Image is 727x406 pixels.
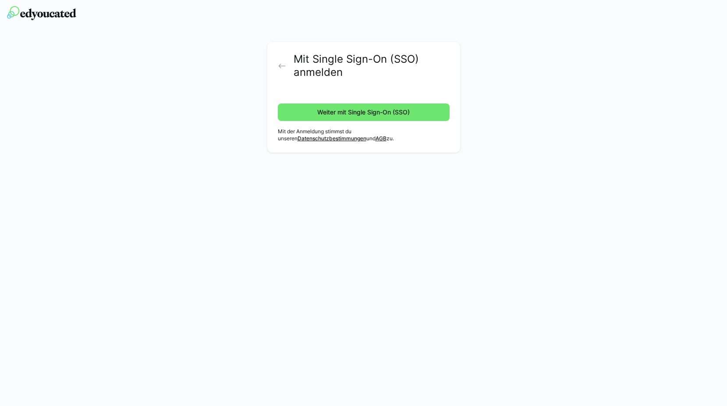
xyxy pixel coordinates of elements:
[298,135,366,142] a: Datenschutzbestimmungen
[278,128,450,142] p: Mit der Anmeldung stimmst du unseren und zu.
[316,108,411,117] span: Weiter mit Single Sign-On (SSO)
[278,103,450,121] button: Weiter mit Single Sign-On (SSO)
[294,53,449,79] h2: Mit Single Sign-On (SSO) anmelden
[7,6,76,20] img: edyoucated
[376,135,387,142] a: AGB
